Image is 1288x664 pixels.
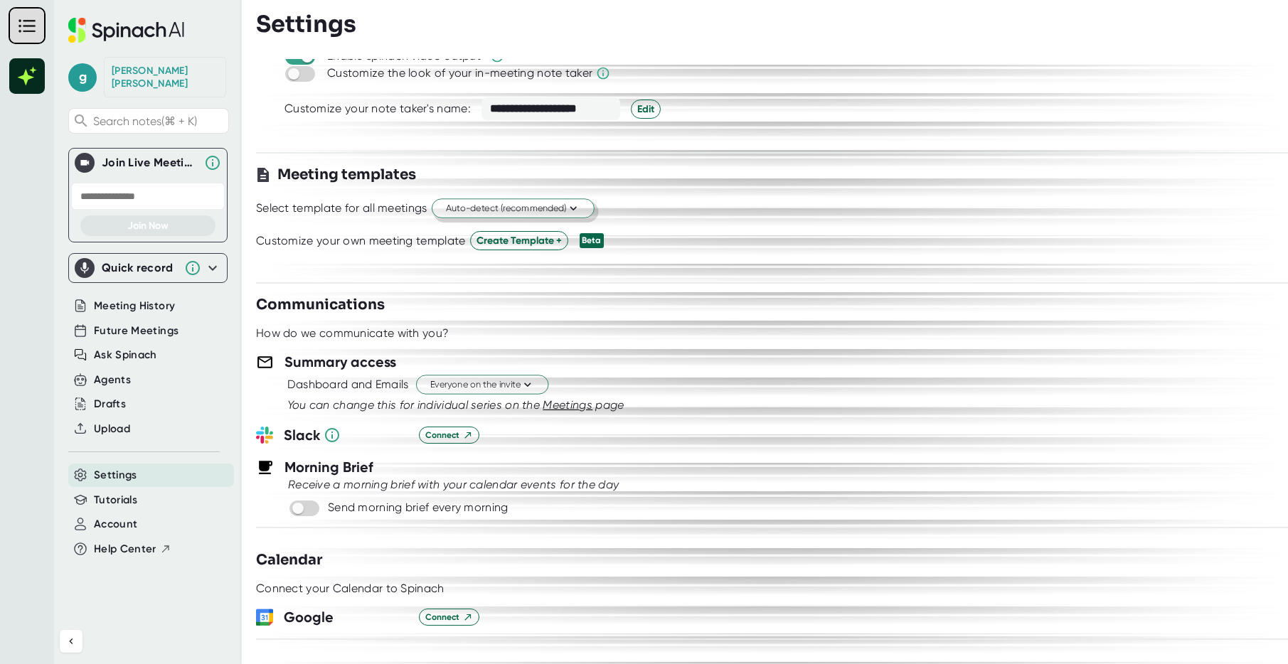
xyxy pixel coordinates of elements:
[419,609,479,626] button: Connect
[94,492,137,508] button: Tutorials
[256,550,322,571] h3: Calendar
[94,347,157,363] button: Ask Spinach
[256,582,445,596] div: Connect your Calendar to Spinach
[284,606,408,628] h3: Google
[416,375,548,395] button: Everyone on the invite
[287,398,624,412] i: You can change this for individual series on the page
[60,630,83,653] button: Collapse sidebar
[328,500,509,515] div: Send morning brief every morning
[93,114,225,128] span: Search notes (⌘ + K)
[287,377,409,392] div: Dashboard and Emails
[94,396,126,412] button: Drafts
[256,234,466,248] div: Customize your own meeting template
[277,164,416,186] h3: Meeting templates
[256,294,385,316] h3: Communications
[127,220,169,232] span: Join Now
[425,611,473,623] span: Connect
[419,427,479,444] button: Connect
[75,149,221,177] div: Join Live MeetingJoin Live Meeting
[102,156,197,170] div: Join Live Meeting
[68,63,97,92] span: g
[256,11,356,38] h3: Settings
[543,397,592,414] button: Meetings
[256,326,449,341] div: How do we communicate with you?
[78,156,92,170] img: Join Live Meeting
[256,201,427,215] div: Select template for all meetings
[430,378,534,392] span: Everyone on the invite
[94,516,137,532] button: Account
[477,233,562,248] span: Create Template +
[256,609,273,626] img: wORq9bEjBjwFQAAAABJRU5ErkJggg==
[102,261,177,275] div: Quick record
[284,456,373,478] h3: Morning Brief
[94,467,137,483] button: Settings
[94,298,175,314] button: Meeting History
[637,102,654,117] span: Edit
[284,351,396,373] h3: Summary access
[112,65,218,90] div: Gail Morgan
[284,424,408,446] h3: Slack
[94,323,179,339] button: Future Meetings
[543,398,592,412] span: Meetings
[94,372,131,388] button: Agents
[432,199,595,218] button: Auto-detect (recommended)
[425,429,473,441] span: Connect
[327,66,592,80] div: Customize the look of your in-meeting note taker
[631,100,661,119] button: Edit
[94,541,156,557] span: Help Center
[284,102,471,116] div: Customize your note taker's name:
[446,202,580,215] span: Auto-detect (recommended)
[288,478,619,491] i: Receive a morning brief with your calendar events for the day
[75,254,221,282] div: Quick record
[94,541,171,557] button: Help Center
[470,231,568,250] button: Create Template +
[580,233,604,248] div: Beta
[94,421,130,437] button: Upload
[80,215,215,236] button: Join Now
